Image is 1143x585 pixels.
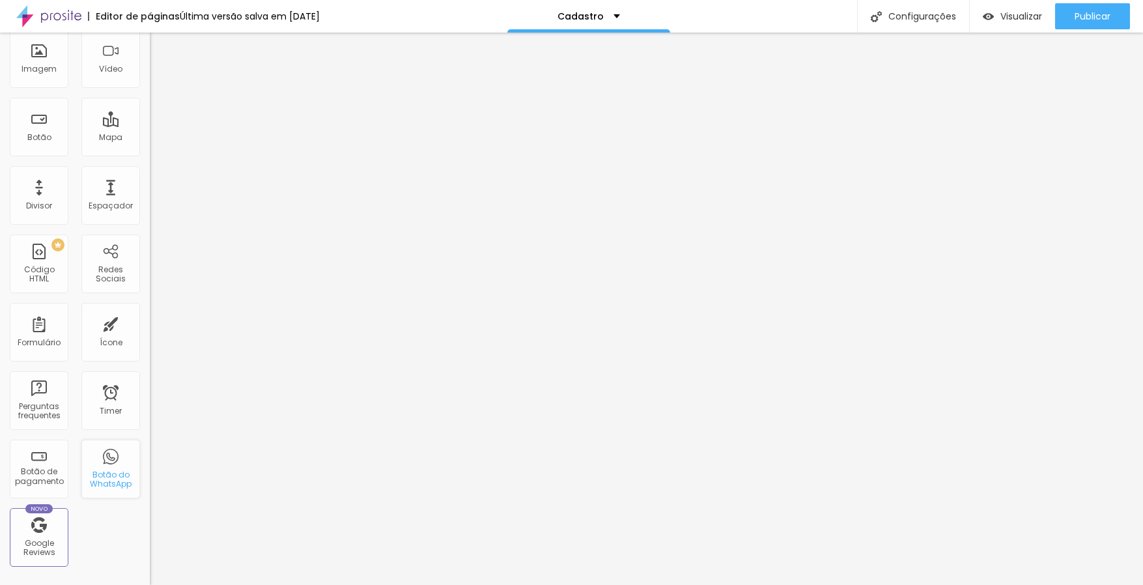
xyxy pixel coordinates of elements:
div: Redes Sociais [85,265,136,284]
span: Publicar [1075,11,1110,21]
div: Divisor [26,201,52,210]
button: Visualizar [970,3,1055,29]
div: Formulário [18,338,61,347]
p: Cadastro [557,12,604,21]
div: Google Reviews [13,539,64,558]
div: Mapa [99,133,122,142]
div: Última versão salva em [DATE] [180,12,320,21]
div: Botão de pagamento [13,467,64,486]
div: Código HTML [13,265,64,284]
div: Ícone [100,338,122,347]
div: Editor de páginas [88,12,180,21]
img: Icone [871,11,882,22]
div: Espaçador [89,201,133,210]
button: Publicar [1055,3,1130,29]
div: Imagem [21,64,57,74]
div: Perguntas frequentes [13,402,64,421]
div: Botão do WhatsApp [85,470,136,489]
span: Visualizar [1000,11,1042,21]
div: Novo [25,504,53,513]
div: Botão [27,133,51,142]
iframe: Editor [150,33,1143,585]
img: view-1.svg [983,11,994,22]
div: Timer [100,407,122,416]
div: Vídeo [99,64,122,74]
